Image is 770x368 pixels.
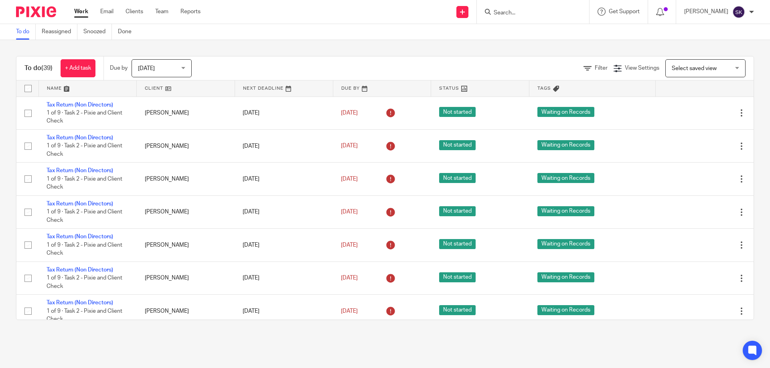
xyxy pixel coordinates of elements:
[138,66,155,71] span: [DATE]
[137,229,235,261] td: [PERSON_NAME]
[672,66,717,71] span: Select saved view
[110,64,128,72] p: Due by
[439,107,476,117] span: Not started
[537,272,594,282] span: Waiting on Records
[47,275,122,289] span: 1 of 9 · Task 2 - Pixie and Client Check
[137,163,235,195] td: [PERSON_NAME]
[155,8,168,16] a: Team
[439,206,476,216] span: Not started
[74,8,88,16] a: Work
[341,110,358,116] span: [DATE]
[16,6,56,17] img: Pixie
[235,229,333,261] td: [DATE]
[47,135,113,141] a: Tax Return (Non Directors)
[47,110,122,124] span: 1 of 9 · Task 2 - Pixie and Client Check
[47,168,113,173] a: Tax Return (Non Directors)
[439,305,476,315] span: Not started
[42,24,77,40] a: Reassigned
[439,239,476,249] span: Not started
[235,163,333,195] td: [DATE]
[235,97,333,129] td: [DATE]
[341,209,358,215] span: [DATE]
[341,176,358,182] span: [DATE]
[609,9,640,14] span: Get Support
[100,8,113,16] a: Email
[47,176,122,190] span: 1 of 9 · Task 2 - Pixie and Client Check
[537,107,594,117] span: Waiting on Records
[537,173,594,183] span: Waiting on Records
[137,195,235,228] td: [PERSON_NAME]
[47,143,122,157] span: 1 of 9 · Task 2 - Pixie and Client Check
[595,65,608,71] span: Filter
[83,24,112,40] a: Snoozed
[235,129,333,162] td: [DATE]
[493,10,565,17] input: Search
[47,234,113,239] a: Tax Return (Non Directors)
[137,97,235,129] td: [PERSON_NAME]
[625,65,659,71] span: View Settings
[137,261,235,294] td: [PERSON_NAME]
[341,143,358,149] span: [DATE]
[24,64,53,72] h1: To do
[47,242,122,256] span: 1 of 9 · Task 2 - Pixie and Client Check
[341,242,358,248] span: [DATE]
[439,140,476,150] span: Not started
[732,6,745,18] img: svg%3E
[537,86,551,90] span: Tags
[137,295,235,328] td: [PERSON_NAME]
[47,267,113,273] a: Tax Return (Non Directors)
[235,261,333,294] td: [DATE]
[439,272,476,282] span: Not started
[439,173,476,183] span: Not started
[118,24,138,40] a: Done
[47,102,113,108] a: Tax Return (Non Directors)
[341,275,358,281] span: [DATE]
[235,295,333,328] td: [DATE]
[16,24,36,40] a: To do
[235,195,333,228] td: [DATE]
[47,308,122,322] span: 1 of 9 · Task 2 - Pixie and Client Check
[47,300,113,306] a: Tax Return (Non Directors)
[180,8,201,16] a: Reports
[61,59,95,77] a: + Add task
[47,201,113,207] a: Tax Return (Non Directors)
[47,209,122,223] span: 1 of 9 · Task 2 - Pixie and Client Check
[537,239,594,249] span: Waiting on Records
[537,140,594,150] span: Waiting on Records
[41,65,53,71] span: (39)
[126,8,143,16] a: Clients
[341,308,358,314] span: [DATE]
[537,206,594,216] span: Waiting on Records
[137,129,235,162] td: [PERSON_NAME]
[684,8,728,16] p: [PERSON_NAME]
[537,305,594,315] span: Waiting on Records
